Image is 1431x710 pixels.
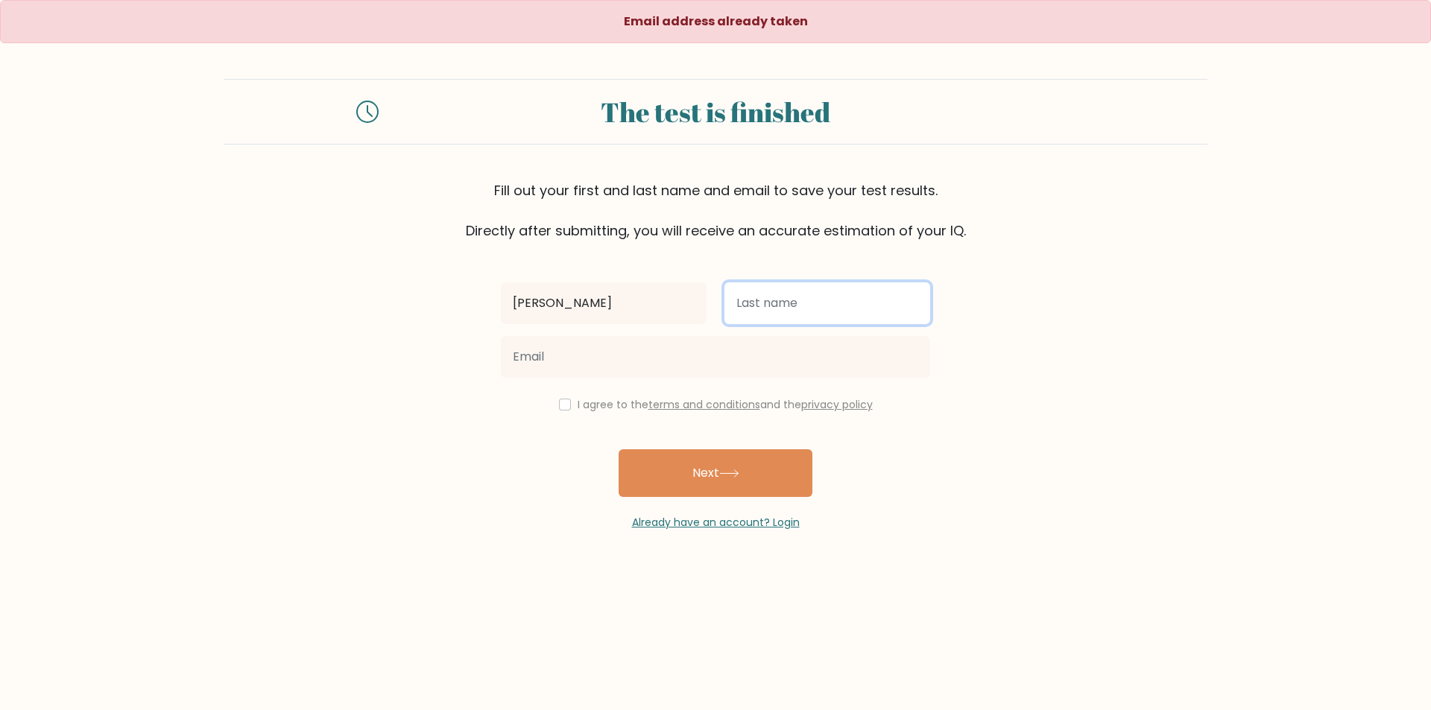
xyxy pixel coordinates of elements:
button: Next [619,449,812,497]
input: First name [501,282,707,324]
div: Fill out your first and last name and email to save your test results. Directly after submitting,... [224,180,1207,241]
div: The test is finished [397,92,1034,132]
input: Last name [724,282,930,324]
input: Email [501,336,930,378]
a: terms and conditions [648,397,760,412]
a: Already have an account? Login [632,515,800,530]
strong: Email address already taken [624,13,808,30]
label: I agree to the and the [578,397,873,412]
a: privacy policy [801,397,873,412]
